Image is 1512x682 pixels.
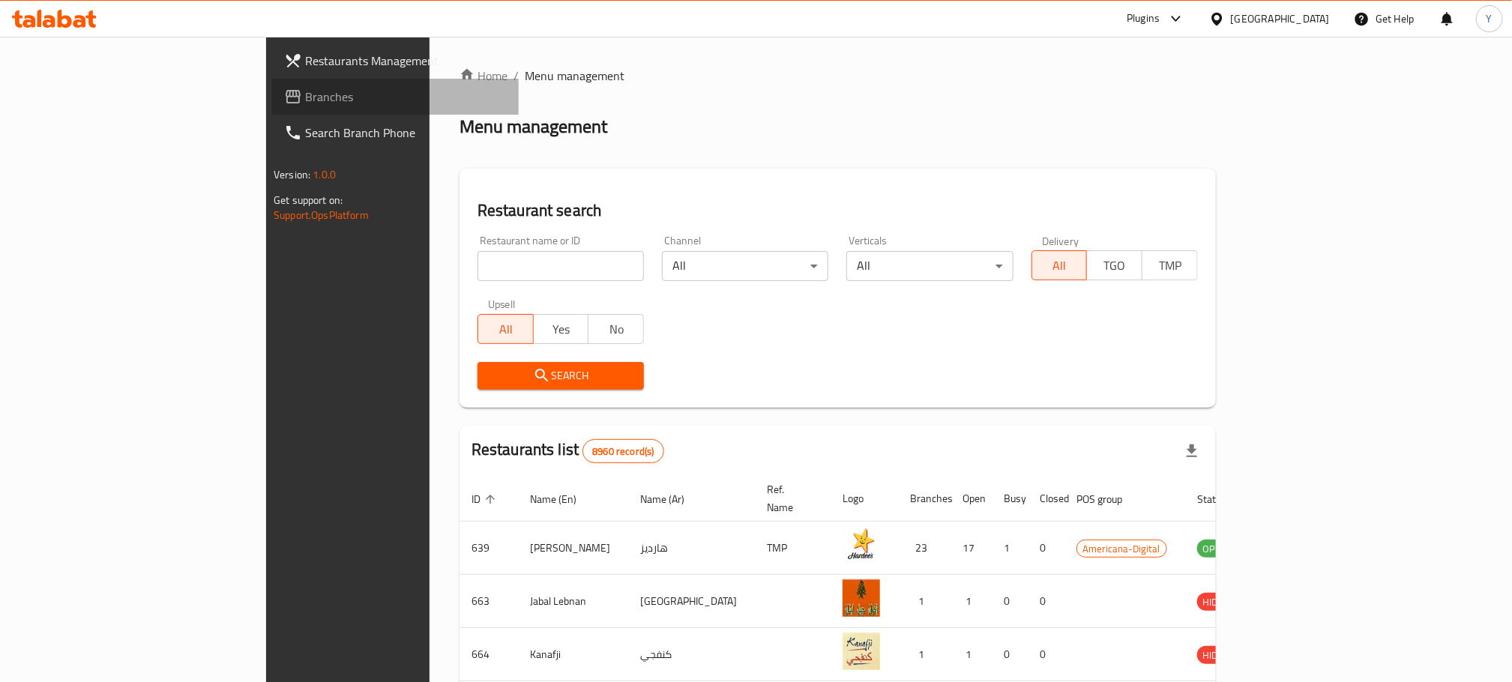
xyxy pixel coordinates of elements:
[305,124,507,142] span: Search Branch Phone
[993,628,1028,681] td: 0
[843,526,880,564] img: Hardee's
[1028,522,1064,575] td: 0
[305,52,507,70] span: Restaurants Management
[1148,255,1192,277] span: TMP
[951,476,993,522] th: Open
[1197,540,1234,558] div: OPEN
[530,490,596,508] span: Name (En)
[1487,10,1493,27] span: Y
[472,438,664,463] h2: Restaurants list
[662,251,828,281] div: All
[583,444,663,459] span: 8960 record(s)
[478,199,1198,222] h2: Restaurant search
[898,628,951,681] td: 1
[478,362,644,390] button: Search
[472,490,500,508] span: ID
[1077,540,1166,558] span: Americana-Digital
[843,633,880,670] img: Kanafji
[272,115,519,151] a: Search Branch Phone
[951,522,993,575] td: 17
[951,575,993,628] td: 1
[831,476,898,522] th: Logo
[1197,646,1242,664] div: HIDDEN
[843,579,880,617] img: Jabal Lebnan
[478,314,534,344] button: All
[582,439,663,463] div: Total records count
[594,319,638,340] span: No
[898,575,951,628] td: 1
[588,314,644,344] button: No
[1197,647,1242,664] span: HIDDEN
[951,628,993,681] td: 1
[484,319,528,340] span: All
[767,480,813,516] span: Ref. Name
[272,43,519,79] a: Restaurants Management
[525,67,624,85] span: Menu management
[1197,594,1242,611] span: HIDDEN
[1076,490,1142,508] span: POS group
[628,628,755,681] td: كنفجي
[1197,490,1246,508] span: Status
[1127,10,1160,28] div: Plugins
[1174,433,1210,469] div: Export file
[1093,255,1136,277] span: TGO
[993,522,1028,575] td: 1
[518,628,628,681] td: Kanafji
[1142,250,1198,280] button: TMP
[1028,628,1064,681] td: 0
[1231,10,1330,27] div: [GEOGRAPHIC_DATA]
[1197,593,1242,611] div: HIDDEN
[1086,250,1142,280] button: TGO
[272,79,519,115] a: Branches
[305,88,507,106] span: Branches
[460,115,607,139] h2: Menu management
[1038,255,1082,277] span: All
[274,205,369,225] a: Support.OpsPlatform
[518,522,628,575] td: [PERSON_NAME]
[460,67,1216,85] nav: breadcrumb
[478,251,644,281] input: Search for restaurant name or ID..
[490,366,632,385] span: Search
[640,490,704,508] span: Name (Ar)
[993,476,1028,522] th: Busy
[540,319,583,340] span: Yes
[846,251,1013,281] div: All
[1042,235,1079,246] label: Delivery
[274,190,343,210] span: Get support on:
[488,299,516,310] label: Upsell
[628,575,755,628] td: [GEOGRAPHIC_DATA]
[1031,250,1088,280] button: All
[313,165,336,184] span: 1.0.0
[1028,476,1064,522] th: Closed
[1028,575,1064,628] td: 0
[518,575,628,628] td: Jabal Lebnan
[993,575,1028,628] td: 0
[628,522,755,575] td: هارديز
[274,165,310,184] span: Version:
[898,476,951,522] th: Branches
[898,522,951,575] td: 23
[1197,540,1234,558] span: OPEN
[755,522,831,575] td: TMP
[533,314,589,344] button: Yes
